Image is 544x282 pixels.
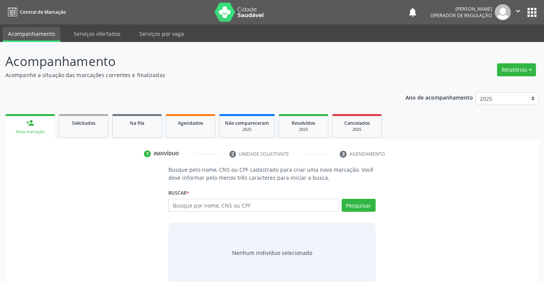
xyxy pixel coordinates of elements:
[344,120,370,126] span: Cancelados
[405,92,473,102] p: Ano de acompanhamento
[153,150,179,157] div: Indivíduo
[130,120,144,126] span: Na fila
[178,120,203,126] span: Agendados
[284,127,323,132] div: 2025
[144,150,151,157] div: 1
[168,166,375,182] p: Busque pelo nome, CNS ou CPF cadastrado para criar uma nova marcação. Você deve informar pelo men...
[525,6,539,19] button: apps
[168,199,339,212] input: Busque por nome, CNS ou CPF
[497,63,536,76] button: Relatórios
[134,27,189,40] a: Serviços por vaga
[430,6,492,12] div: [PERSON_NAME]
[511,4,525,20] button: 
[232,249,312,257] div: Nenhum indivíduo selecionado
[26,119,34,127] div: person_add
[430,12,492,19] span: Operador de regulação
[3,27,60,42] a: Acompanhamento
[68,27,126,40] a: Serviços ofertados
[292,120,315,126] span: Resolvidos
[225,120,269,126] span: Não compareceram
[5,6,66,18] a: Central de Marcação
[342,199,376,212] button: Pesquisar
[338,127,376,132] div: 2025
[495,4,511,20] img: img
[225,127,269,132] div: 2025
[5,71,379,79] p: Acompanhe a situação das marcações correntes e finalizadas
[20,9,66,15] span: Central de Marcação
[407,7,418,18] button: notifications
[514,7,522,15] i: 
[168,187,189,199] label: Buscar
[11,129,50,135] div: Nova marcação
[5,52,379,71] p: Acompanhamento
[72,120,95,126] span: Solicitados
